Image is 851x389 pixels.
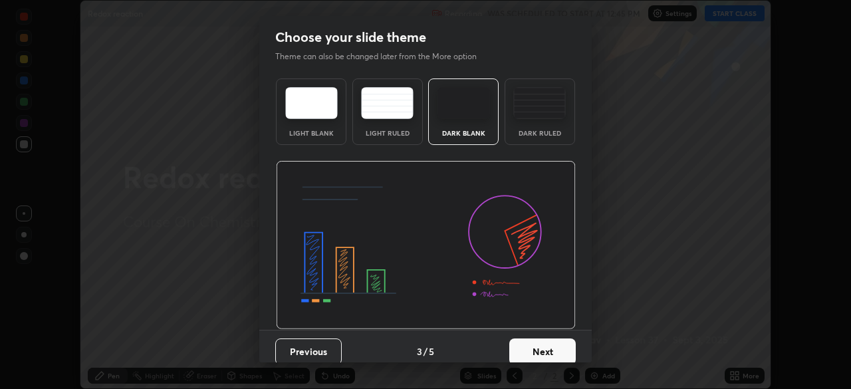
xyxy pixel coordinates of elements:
img: darkThemeBanner.d06ce4a2.svg [276,161,576,330]
div: Dark Ruled [513,130,566,136]
h4: 5 [429,344,434,358]
img: lightTheme.e5ed3b09.svg [285,87,338,119]
div: Light Ruled [361,130,414,136]
img: darkRuledTheme.de295e13.svg [513,87,566,119]
p: Theme can also be changed later from the More option [275,51,491,63]
h4: / [424,344,427,358]
button: Next [509,338,576,365]
button: Previous [275,338,342,365]
div: Dark Blank [437,130,490,136]
div: Light Blank [285,130,338,136]
img: darkTheme.f0cc69e5.svg [437,87,490,119]
h2: Choose your slide theme [275,29,426,46]
img: lightRuledTheme.5fabf969.svg [361,87,414,119]
h4: 3 [417,344,422,358]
